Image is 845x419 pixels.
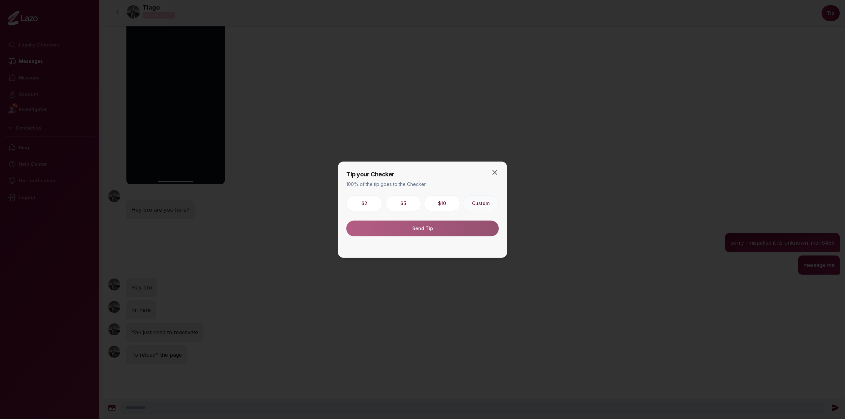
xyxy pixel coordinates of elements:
button: $2 [346,195,383,211]
button: Custom [463,195,499,211]
button: $5 [385,195,422,211]
p: 100% of the tip goes to the Checker. [346,181,499,188]
h2: Tip your Checker [346,170,499,179]
button: $10 [424,195,460,211]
